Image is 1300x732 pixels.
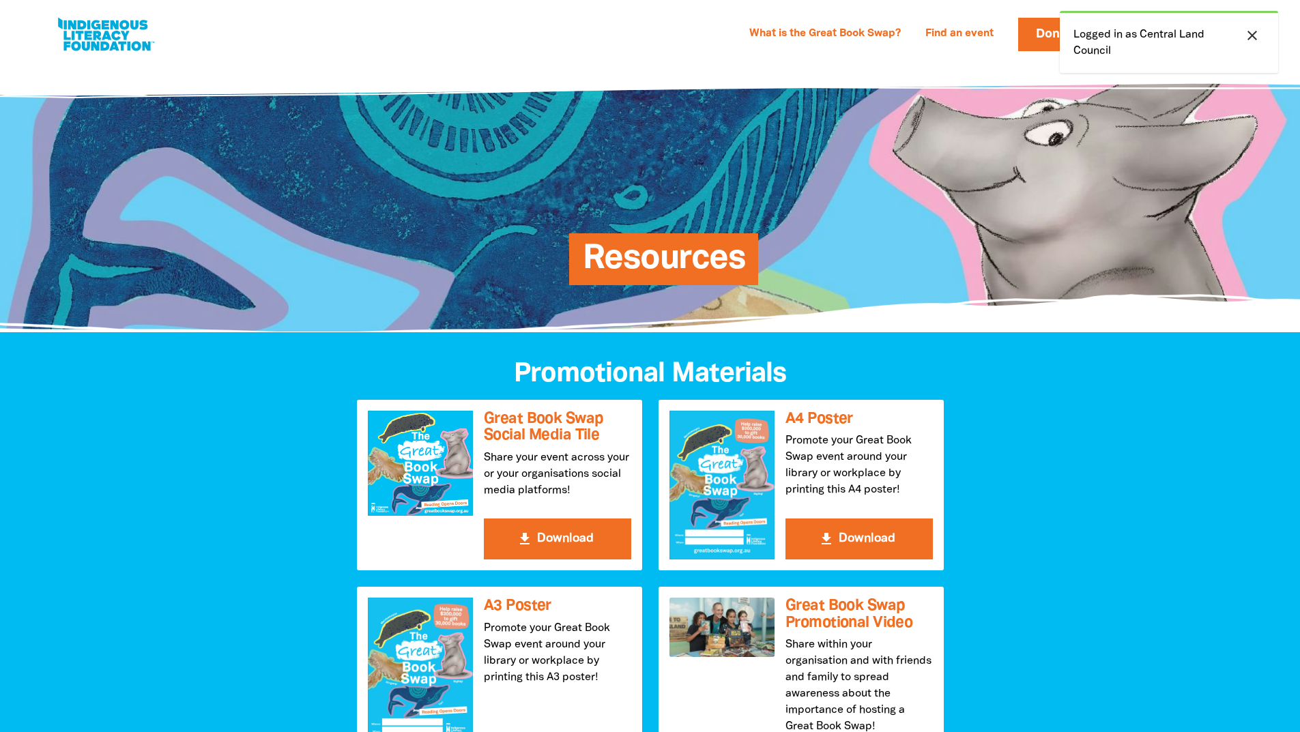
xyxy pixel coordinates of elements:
[818,531,835,547] i: get_app
[1244,27,1260,44] i: close
[1240,27,1265,44] button: close
[785,518,933,559] button: get_app Download
[484,598,631,615] h3: A3 Poster
[517,531,533,547] i: get_app
[1060,11,1278,73] div: Logged in as Central Land Council
[368,411,473,516] img: Great Book Swap Social Media Tile
[785,411,933,428] h3: A4 Poster
[669,411,775,559] img: A4 Poster
[1018,18,1104,51] a: Donate
[583,244,745,285] span: Resources
[484,518,631,559] button: get_app Download
[484,411,631,444] h3: Great Book Swap Social Media Tile
[785,598,933,631] h3: Great Book Swap Promotional Video
[514,362,786,387] span: Promotional Materials
[917,23,1002,45] a: Find an event
[741,23,909,45] a: What is the Great Book Swap?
